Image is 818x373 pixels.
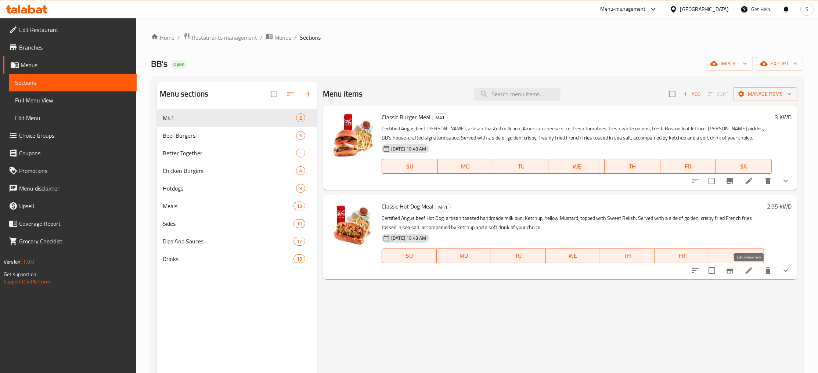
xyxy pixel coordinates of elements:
[260,33,263,42] li: /
[296,184,305,193] div: items
[170,60,187,69] div: Open
[296,166,305,175] div: items
[3,162,137,180] a: Promotions
[712,59,747,68] span: import
[15,78,131,87] span: Sections
[3,197,137,215] a: Upsell
[296,131,305,140] div: items
[19,131,131,140] span: Choice Groups
[294,33,297,42] li: /
[3,215,137,232] a: Coverage Report
[157,106,317,271] nav: Menu sections
[552,161,602,172] span: WE
[494,250,543,261] span: TU
[9,109,137,127] a: Edit Menu
[19,237,131,246] span: Grocery Checklist
[163,219,293,228] span: Sides
[19,25,131,34] span: Edit Restaurant
[157,180,317,197] div: Hotdogs3
[546,249,601,263] button: WE
[660,159,716,174] button: FR
[474,88,561,101] input: search
[163,254,293,263] div: Drinks
[299,85,317,103] button: Add section
[549,159,605,174] button: WE
[21,61,131,69] span: Menus
[382,159,437,174] button: SU
[19,202,131,210] span: Upsell
[719,161,769,172] span: SA
[4,257,22,267] span: Version:
[294,203,305,210] span: 13
[296,150,305,157] span: 1
[163,202,293,210] span: Meals
[192,33,257,42] span: Restaurants management
[4,277,50,286] a: Support.OpsPlatform
[9,91,137,109] a: Full Menu View
[388,235,429,242] span: [DATE] 10:43 AM
[157,162,317,180] div: Chicken Burgers4
[440,250,489,261] span: MO
[296,115,305,122] span: 2
[19,184,131,193] span: Menu disclaimer
[600,249,655,263] button: TH
[382,249,436,263] button: SU
[163,113,296,122] span: M41
[3,180,137,197] a: Menu disclaimer
[680,5,729,13] div: [GEOGRAPHIC_DATA]
[777,262,794,279] button: show more
[491,249,546,263] button: TU
[293,202,305,210] div: items
[603,250,652,261] span: TH
[781,177,790,185] svg: Show Choices
[294,256,305,262] span: 15
[157,144,317,162] div: Better Together1
[157,232,317,250] div: Dips And Sauces12
[163,237,293,246] span: Dips And Sauces
[385,250,433,261] span: SU
[382,201,433,212] span: Classic Hot Dog Meal
[294,238,305,245] span: 12
[9,74,137,91] a: Sections
[3,39,137,56] a: Branches
[608,161,657,172] span: TH
[775,112,792,122] h6: 3 KWD
[687,172,704,190] button: sort-choices
[19,149,131,157] span: Coupons
[157,197,317,215] div: Meals13
[712,250,761,261] span: SA
[605,159,660,174] button: TH
[23,257,34,267] span: 1.0.0
[709,249,764,263] button: SA
[549,250,598,261] span: WE
[704,263,720,278] span: Select to update
[767,201,792,211] h6: 2.95 KWD
[762,59,797,68] span: export
[382,124,772,142] p: Certified Angus beef [PERSON_NAME], artisan toasted milk bun, American cheese slice, fresh tomato...
[296,167,305,174] span: 4
[432,113,448,122] div: M41
[157,127,317,144] div: Beef Burgers6
[163,131,296,140] span: Beef Burgers
[3,21,137,39] a: Edit Restaurant
[151,33,174,42] a: Home
[382,112,430,123] span: Classic Burger Meal
[438,159,494,174] button: MO
[3,56,137,74] a: Menus
[293,219,305,228] div: items
[733,87,797,101] button: Manage items
[496,161,546,172] span: TU
[435,203,450,211] span: M41
[777,172,794,190] button: show more
[680,88,703,100] span: Add item
[157,250,317,268] div: Drinks15
[3,127,137,144] a: Choice Groups
[163,184,296,193] div: Hotdogs
[293,237,305,246] div: items
[157,215,317,232] div: Sides10
[157,109,317,127] div: M412
[682,90,702,98] span: Add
